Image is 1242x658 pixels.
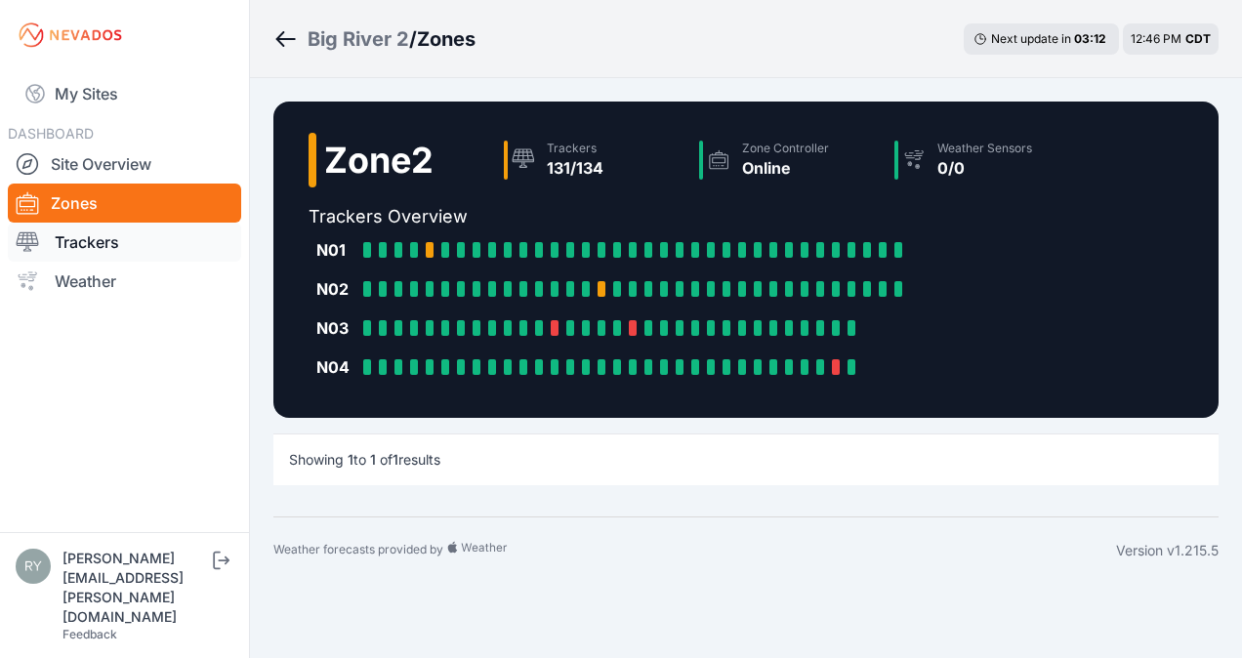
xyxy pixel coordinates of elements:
[308,25,409,53] a: Big River 2
[1131,31,1181,46] span: 12:46 PM
[409,25,417,53] span: /
[309,203,1082,230] h2: Trackers Overview
[8,262,241,301] a: Weather
[273,14,476,64] nav: Breadcrumb
[887,133,1082,187] a: Weather Sensors0/0
[16,20,125,51] img: Nevados
[742,141,829,156] div: Zone Controller
[8,144,241,184] a: Site Overview
[316,277,355,301] div: N02
[937,156,1032,180] div: 0/0
[937,141,1032,156] div: Weather Sensors
[62,549,209,627] div: [PERSON_NAME][EMAIL_ADDRESS][PERSON_NAME][DOMAIN_NAME]
[62,627,117,641] a: Feedback
[316,316,355,340] div: N03
[1116,541,1219,560] div: Version v1.215.5
[324,141,434,180] h2: Zone 2
[991,31,1071,46] span: Next update in
[16,549,51,584] img: ryan.sauls@solvenergy.com
[547,156,603,180] div: 131/134
[8,70,241,117] a: My Sites
[273,541,1116,560] div: Weather forecasts provided by
[370,451,376,468] span: 1
[742,156,829,180] div: Online
[289,450,440,470] p: Showing to of results
[8,125,94,142] span: DASHBOARD
[316,238,355,262] div: N01
[393,451,398,468] span: 1
[417,25,476,53] h3: Zones
[1185,31,1211,46] span: CDT
[496,133,691,187] a: Trackers131/134
[8,184,241,223] a: Zones
[547,141,603,156] div: Trackers
[8,223,241,262] a: Trackers
[1074,31,1109,47] div: 03 : 12
[316,355,355,379] div: N04
[348,451,353,468] span: 1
